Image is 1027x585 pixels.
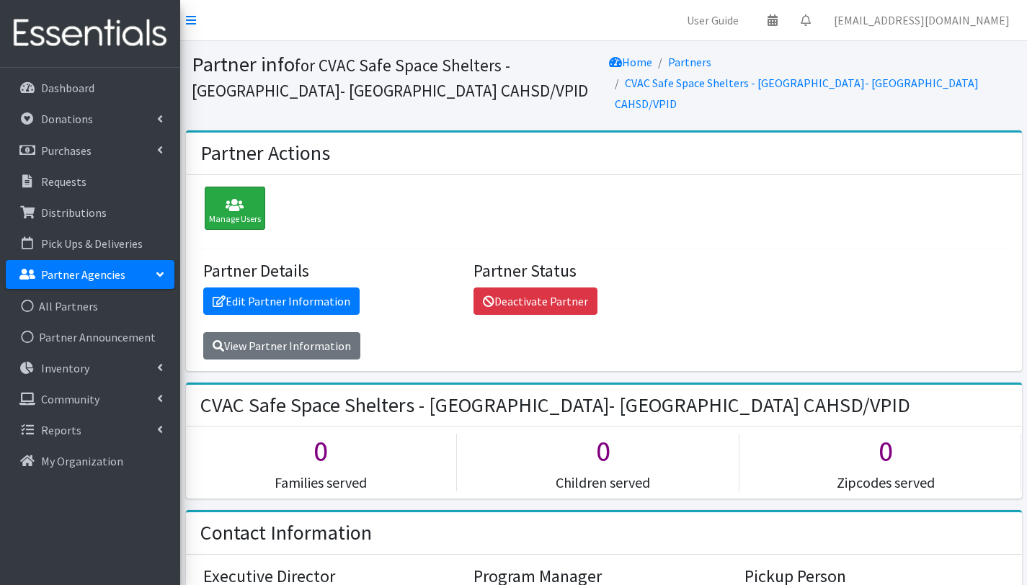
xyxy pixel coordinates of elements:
[192,52,599,102] h1: Partner info
[6,447,174,475] a: My Organization
[474,261,734,282] h4: Partner Status
[668,55,711,69] a: Partners
[675,6,750,35] a: User Guide
[41,174,86,189] p: Requests
[200,521,372,545] h2: Contact Information
[6,136,174,165] a: Purchases
[6,292,174,321] a: All Partners
[197,203,265,218] a: Manage Users
[203,332,360,360] a: View Partner Information
[200,393,910,418] h2: CVAC Safe Space Shelters - [GEOGRAPHIC_DATA]- [GEOGRAPHIC_DATA] CAHSD/VPID
[186,434,457,468] h1: 0
[6,416,174,445] a: Reports
[6,229,174,258] a: Pick Ups & Deliveries
[203,261,463,282] h4: Partner Details
[41,454,123,468] p: My Organization
[6,260,174,289] a: Partner Agencies
[41,143,92,158] p: Purchases
[6,323,174,352] a: Partner Announcement
[615,76,979,111] a: CVAC Safe Space Shelters - [GEOGRAPHIC_DATA]- [GEOGRAPHIC_DATA] CAHSD/VPID
[203,287,360,315] a: Edit Partner Information
[41,112,93,126] p: Donations
[200,141,330,166] h2: Partner Actions
[6,73,174,102] a: Dashboard
[41,423,81,437] p: Reports
[192,55,588,101] small: for CVAC Safe Space Shelters - [GEOGRAPHIC_DATA]- [GEOGRAPHIC_DATA] CAHSD/VPID
[41,236,143,251] p: Pick Ups & Deliveries
[750,474,1021,491] h5: Zipcodes served
[6,104,174,133] a: Donations
[41,361,89,375] p: Inventory
[41,267,125,282] p: Partner Agencies
[822,6,1021,35] a: [EMAIL_ADDRESS][DOMAIN_NAME]
[750,434,1021,468] h1: 0
[205,187,265,230] div: Manage Users
[474,287,597,315] a: Deactivate Partner
[468,434,739,468] h1: 0
[609,55,652,69] a: Home
[41,392,99,406] p: Community
[468,474,739,491] h5: Children served
[6,198,174,227] a: Distributions
[6,354,174,383] a: Inventory
[41,81,94,95] p: Dashboard
[6,9,174,58] img: HumanEssentials
[186,474,457,491] h5: Families served
[41,205,107,220] p: Distributions
[6,167,174,196] a: Requests
[6,385,174,414] a: Community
